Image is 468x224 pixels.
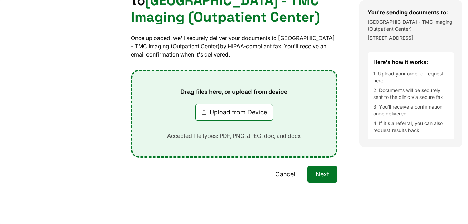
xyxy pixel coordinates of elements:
h3: You're sending documents to: [368,8,455,17]
h4: Here's how it works: [373,58,449,66]
li: 2. Documents will be securely sent to the clinic via secure fax. [373,87,449,101]
button: Upload from Device [195,104,273,121]
li: 3. You'll receive a confirmation once delivered. [373,103,449,117]
p: [GEOGRAPHIC_DATA] - TMC Imaging (Outpatient Center) [368,19,455,32]
li: 1. Upload your order or request here. [373,70,449,84]
p: [STREET_ADDRESS] [368,34,455,41]
button: Next [307,166,337,183]
p: Accepted file types: PDF, PNG, JPEG, doc, and docx [156,132,312,140]
p: Drag files here, or upload from device [170,88,298,96]
li: 4. If it's a referral, you can also request results back. [373,120,449,134]
p: Once uploaded, we'll securely deliver your documents to [GEOGRAPHIC_DATA] - TMC Imaging (Outpatie... [131,34,337,59]
button: Cancel [267,166,303,183]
